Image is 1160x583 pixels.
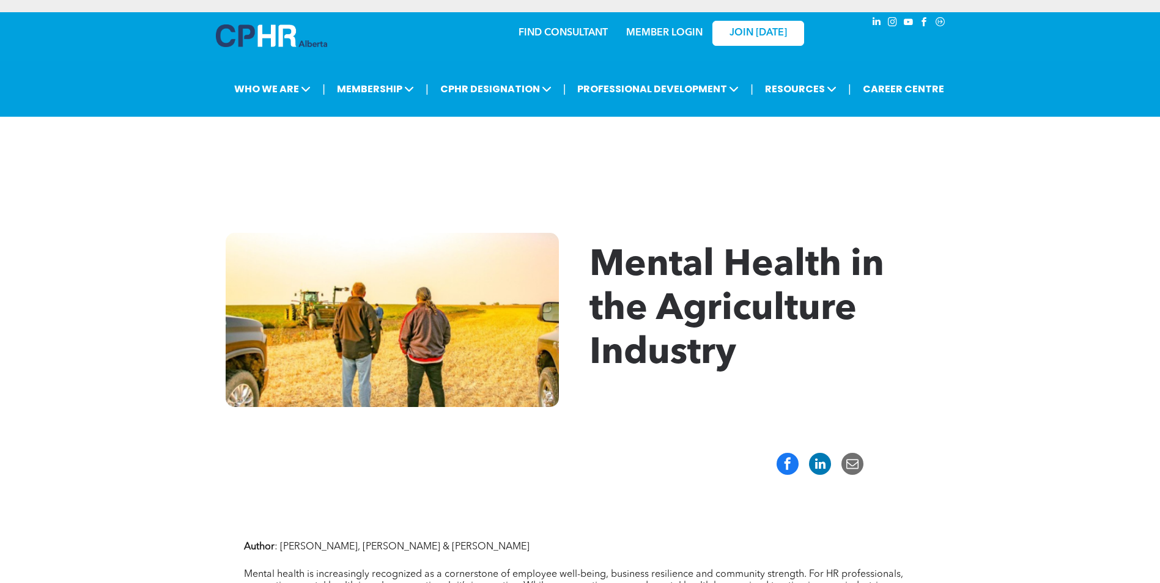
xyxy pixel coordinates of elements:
[333,78,418,100] span: MEMBERSHIP
[626,28,703,38] a: MEMBER LOGIN
[870,15,884,32] a: linkedin
[519,28,608,38] a: FIND CONSULTANT
[574,78,742,100] span: PROFESSIONAL DEVELOPMENT
[563,76,566,101] li: |
[761,78,840,100] span: RESOURCES
[426,76,429,101] li: |
[244,542,275,552] strong: Author
[231,78,314,100] span: WHO WE ARE
[712,21,804,46] a: JOIN [DATE]
[886,15,900,32] a: instagram
[902,15,915,32] a: youtube
[750,76,753,101] li: |
[934,15,947,32] a: Social network
[848,76,851,101] li: |
[730,28,787,39] span: JOIN [DATE]
[275,542,530,552] span: : [PERSON_NAME], [PERSON_NAME] & [PERSON_NAME]
[437,78,555,100] span: CPHR DESIGNATION
[322,76,325,101] li: |
[918,15,931,32] a: facebook
[859,78,948,100] a: CAREER CENTRE
[589,248,884,372] span: Mental Health in the Agriculture Industry
[216,24,327,47] img: A blue and white logo for cp alberta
